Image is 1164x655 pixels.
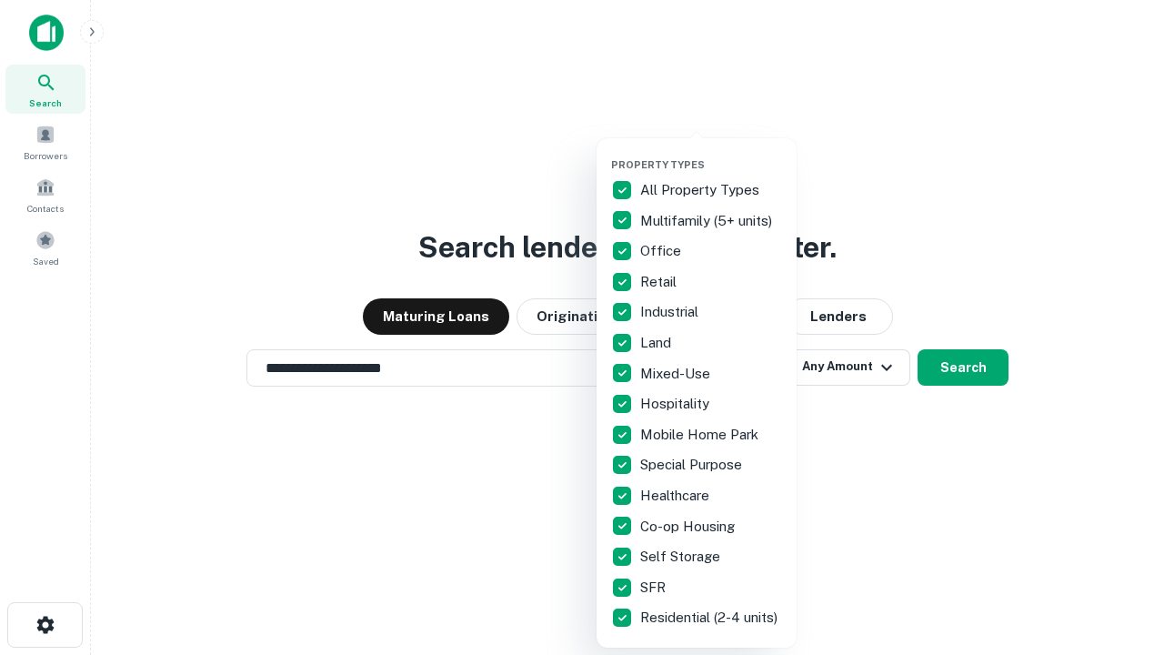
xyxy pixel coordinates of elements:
p: Mobile Home Park [640,424,762,446]
p: Retail [640,271,680,293]
p: SFR [640,577,669,599]
p: Office [640,240,685,262]
p: Self Storage [640,546,724,568]
p: Special Purpose [640,454,746,476]
iframe: Chat Widget [1073,509,1164,597]
p: Residential (2-4 units) [640,607,781,629]
p: Mixed-Use [640,363,714,385]
p: Co-op Housing [640,516,738,538]
p: Healthcare [640,485,713,507]
p: Industrial [640,301,702,323]
p: Land [640,332,675,354]
span: Property Types [611,159,705,170]
p: Multifamily (5+ units) [640,210,776,232]
p: Hospitality [640,393,713,415]
p: All Property Types [640,179,763,201]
